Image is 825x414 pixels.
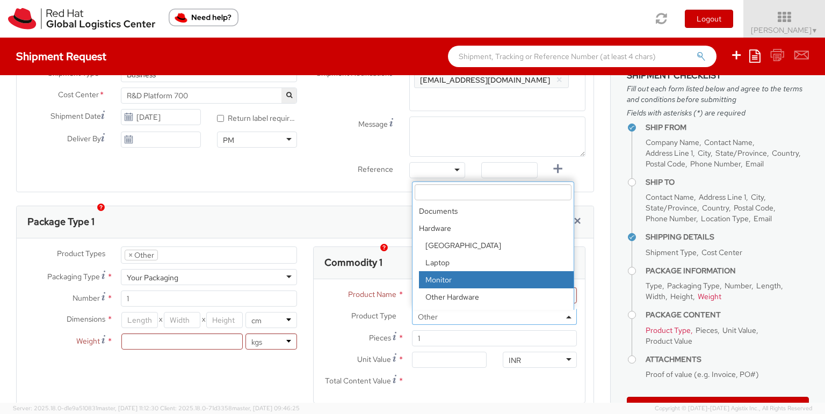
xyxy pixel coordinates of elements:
h4: Package Information [646,267,809,275]
button: Need help? [169,9,238,26]
span: Width [646,292,665,301]
span: Type [646,281,662,290]
h3: Package Type 1 [27,216,95,227]
span: Proof of value (e.g. Invoice, PO#) [646,369,759,379]
button: × [556,74,563,86]
span: Fields with asterisks (*) are required [627,107,809,118]
span: master, [DATE] 09:46:25 [232,404,300,412]
input: Width [164,312,200,328]
span: Product Type [646,325,691,335]
span: Total Content Value [325,376,391,386]
h4: Ship To [646,178,809,186]
span: State/Province [646,203,697,213]
h4: Shipment Request [16,50,106,62]
h4: Shipping Details [646,233,809,241]
span: Deliver By [67,133,101,144]
input: Return label required [217,115,224,122]
span: Pieces [369,333,391,343]
h4: Attachments [646,355,809,364]
span: Location Type [701,214,749,223]
span: Fill out each form listed below and agree to the terms and conditions before submitting [627,83,809,105]
span: Weight [76,336,100,346]
span: Other [412,309,577,325]
div: INR [509,355,521,366]
span: Country [702,203,729,213]
input: Height [206,312,243,328]
li: Documents [412,202,574,220]
li: Hardware [412,220,574,340]
label: Return label required [217,111,297,124]
span: Address Line 1 [646,148,693,158]
span: Shipment Type [646,248,697,257]
h3: Shipment Checklist [627,71,809,81]
span: Product Value [646,336,692,346]
span: Country [772,148,799,158]
span: Cost Center [58,89,99,101]
span: Phone Number [646,214,696,223]
span: Pieces [696,325,718,335]
span: Postal Code [734,203,773,213]
span: Email [754,214,772,223]
span: master, [DATE] 11:12:30 [97,404,158,412]
span: R&D Platform 700 [127,91,291,100]
h4: Package Content [646,311,809,319]
div: Your Packaging [127,272,178,283]
span: × [128,250,133,260]
li: [GEOGRAPHIC_DATA] [419,237,574,254]
span: Server: 2025.18.0-d1e9a510831 [13,404,158,412]
span: Copyright © [DATE]-[DATE] Agistix Inc., All Rights Reserved [655,404,812,413]
span: Shipment Date [50,111,101,122]
span: Packaging Type [667,281,720,290]
span: State/Province [715,148,767,158]
span: Reference [358,164,393,174]
span: Contact Name [646,192,694,202]
span: Address Line 1 [699,192,746,202]
span: Product Name [348,289,396,299]
span: Email [746,159,764,169]
span: Cost Center [701,248,742,257]
span: R&D Platform 700 [121,88,297,104]
li: Other [125,250,158,260]
span: Product Type [351,311,396,321]
span: X [158,312,164,328]
span: Weight [698,292,721,301]
h3: Commodity 1 [324,257,382,268]
span: City [751,192,764,202]
span: Unit Value [722,325,756,335]
span: Company Name [646,137,699,147]
span: Other [418,312,571,322]
span: Message [358,119,388,129]
span: Number [725,281,751,290]
li: Other Hardware [419,288,574,306]
span: City [698,148,711,158]
span: Product Types [57,249,105,258]
li: Server [419,306,574,323]
span: [PERSON_NAME] [751,25,818,35]
input: Length [121,312,158,328]
span: ▼ [812,26,818,35]
strong: Hardware [412,220,574,237]
span: Packaging Type [47,272,100,281]
button: Logout [685,10,733,28]
span: Number [73,293,100,303]
span: Height [670,292,693,301]
img: rh-logistics-00dfa346123c4ec078e1.svg [8,8,155,30]
span: Postal Code [646,159,685,169]
li: Laptop [419,254,574,271]
span: Length [756,281,781,290]
span: Contact Name [704,137,752,147]
input: Shipment, Tracking or Reference Number (at least 4 chars) [448,46,717,67]
h4: Ship From [646,124,809,132]
span: Unit Value [357,354,391,364]
div: PM [223,135,234,146]
span: [EMAIL_ADDRESS][DOMAIN_NAME] [420,75,550,85]
span: Dimensions [67,314,105,324]
span: Client: 2025.18.0-71d3358 [160,404,300,412]
li: Monitor [419,271,574,288]
span: X [200,312,206,328]
span: Phone Number [690,159,741,169]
